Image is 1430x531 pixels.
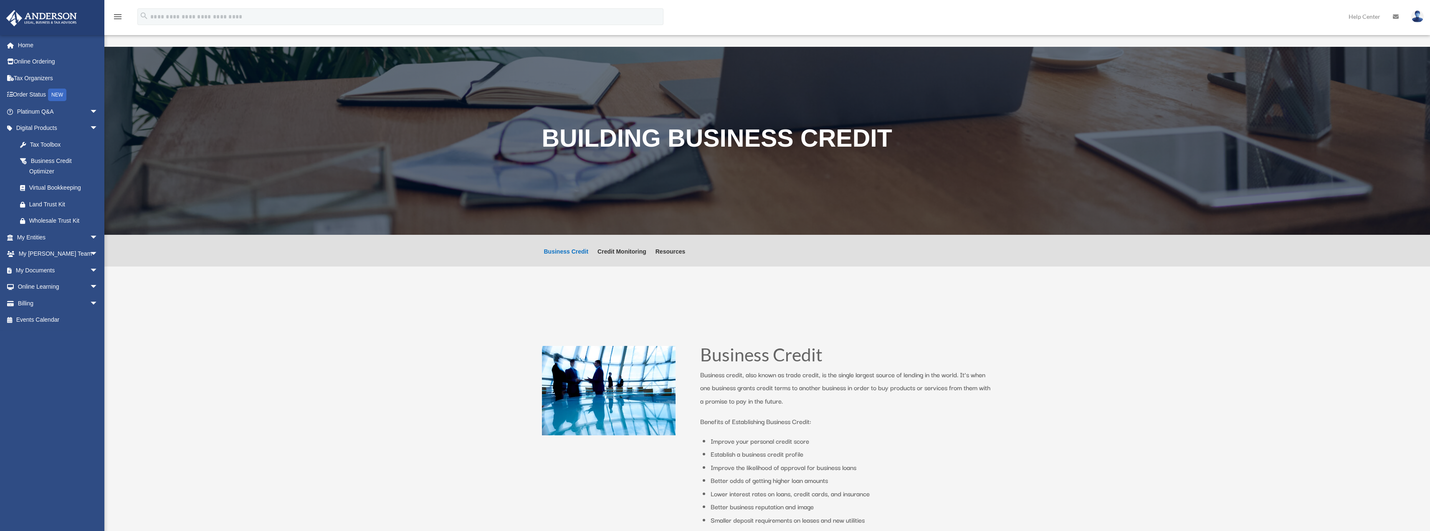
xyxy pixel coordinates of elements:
div: Virtual Bookkeeping [29,183,100,193]
div: Land Trust Kit [29,199,100,210]
a: Home [6,37,111,53]
span: arrow_drop_down [90,229,106,246]
a: Events Calendar [6,312,111,328]
a: menu [113,15,123,22]
a: Tax Organizers [6,70,111,86]
a: Online Learningarrow_drop_down [6,279,111,295]
div: Business Credit Optimizer [29,156,96,176]
a: My [PERSON_NAME] Teamarrow_drop_down [6,246,111,262]
li: Improve your personal credit score [711,434,992,448]
a: Order StatusNEW [6,86,111,104]
div: Wholesale Trust Kit [29,216,100,226]
a: Land Trust Kit [12,196,111,213]
a: My Entitiesarrow_drop_down [6,229,111,246]
li: Smaller deposit requirements on leases and new utilities [711,513,992,527]
p: Benefits of Establishing Business Credit: [700,415,992,428]
span: arrow_drop_down [90,120,106,137]
img: business people talking in office [542,346,676,435]
span: arrow_drop_down [90,279,106,296]
a: Wholesale Trust Kit [12,213,111,229]
p: Business credit, also known as trade credit, is the single largest source of lending in the world... [700,368,992,415]
a: Credit Monitoring [597,249,646,267]
h1: Business Credit [700,346,992,368]
a: Business Credit [544,249,589,267]
span: arrow_drop_down [90,295,106,312]
li: Better odds of getting higher loan amounts [711,474,992,487]
div: NEW [48,89,66,101]
a: Resources [656,249,686,267]
img: User Pic [1411,10,1424,23]
a: Tax Toolbox [12,136,111,153]
li: Improve the likelihood of approval for business loans [711,461,992,474]
a: Digital Productsarrow_drop_down [6,120,111,137]
li: Better business reputation and image [711,500,992,513]
span: arrow_drop_down [90,103,106,120]
span: arrow_drop_down [90,246,106,263]
img: Anderson Advisors Platinum Portal [4,10,79,26]
span: arrow_drop_down [90,262,106,279]
a: My Documentsarrow_drop_down [6,262,111,279]
a: Online Ordering [6,53,111,70]
a: Business Credit Optimizer [12,153,106,180]
a: Platinum Q&Aarrow_drop_down [6,103,111,120]
i: menu [113,12,123,22]
a: Virtual Bookkeeping [12,180,111,196]
li: Establish a business credit profile [711,447,992,461]
i: search [139,11,149,20]
div: Tax Toolbox [29,140,100,150]
a: Billingarrow_drop_down [6,295,111,312]
h1: Building Business Credit [542,126,993,155]
li: Lower interest rates on loans, credit cards, and insurance [711,487,992,501]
